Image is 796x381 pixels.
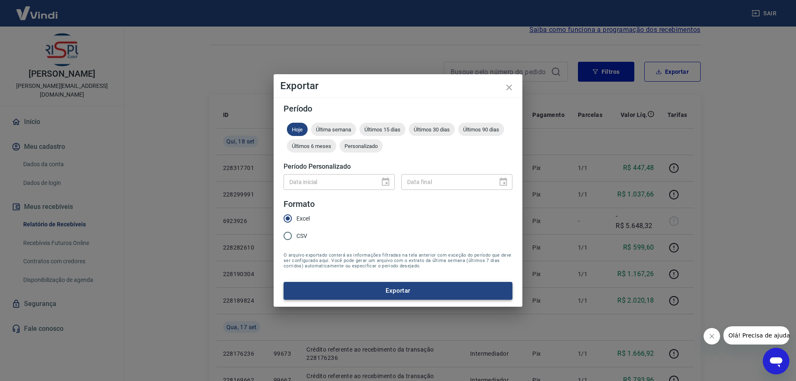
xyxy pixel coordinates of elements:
[296,214,310,223] span: Excel
[311,126,356,133] span: Última semana
[704,328,720,345] iframe: Fechar mensagem
[287,143,336,149] span: Últimos 6 meses
[723,326,789,345] iframe: Mensagem da empresa
[409,126,455,133] span: Últimos 30 dias
[499,78,519,97] button: close
[284,198,315,210] legend: Formato
[284,252,512,269] span: O arquivo exportado conterá as informações filtradas na tela anterior com exceção do período que ...
[284,104,512,113] h5: Período
[287,139,336,153] div: Últimos 6 meses
[458,123,504,136] div: Últimos 90 dias
[287,123,308,136] div: Hoje
[340,143,383,149] span: Personalizado
[284,174,374,189] input: DD/MM/YYYY
[296,232,307,240] span: CSV
[359,126,405,133] span: Últimos 15 dias
[284,282,512,299] button: Exportar
[401,174,492,189] input: DD/MM/YYYY
[287,126,308,133] span: Hoje
[359,123,405,136] div: Últimos 15 dias
[409,123,455,136] div: Últimos 30 dias
[280,81,516,91] h4: Exportar
[311,123,356,136] div: Última semana
[5,6,70,12] span: Olá! Precisa de ajuda?
[284,163,512,171] h5: Período Personalizado
[458,126,504,133] span: Últimos 90 dias
[340,139,383,153] div: Personalizado
[763,348,789,374] iframe: Botão para abrir a janela de mensagens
